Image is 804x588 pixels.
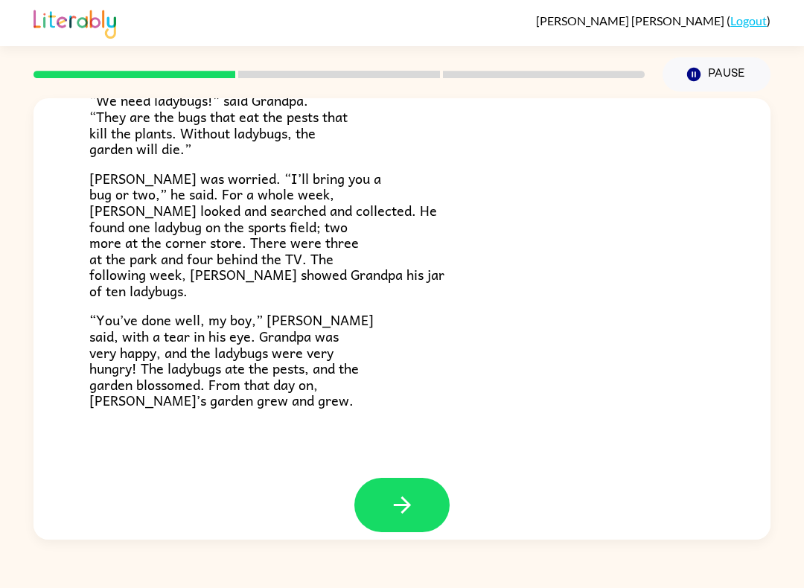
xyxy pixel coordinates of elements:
div: ( ) [536,13,770,28]
img: Literably [33,6,116,39]
a: Logout [730,13,767,28]
span: [PERSON_NAME] [PERSON_NAME] [536,13,727,28]
button: Pause [663,57,770,92]
span: [PERSON_NAME] was worried. “I’ll bring you a bug or two,” he said. For a whole week, [PERSON_NAME... [89,167,444,301]
span: “We need ladybugs!” said Grandpa. “They are the bugs that eat the pests that kill the plants. Wit... [89,89,348,159]
span: “You’ve done well, my boy,” [PERSON_NAME] said, with a tear in his eye. Grandpa was very happy, a... [89,309,374,411]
